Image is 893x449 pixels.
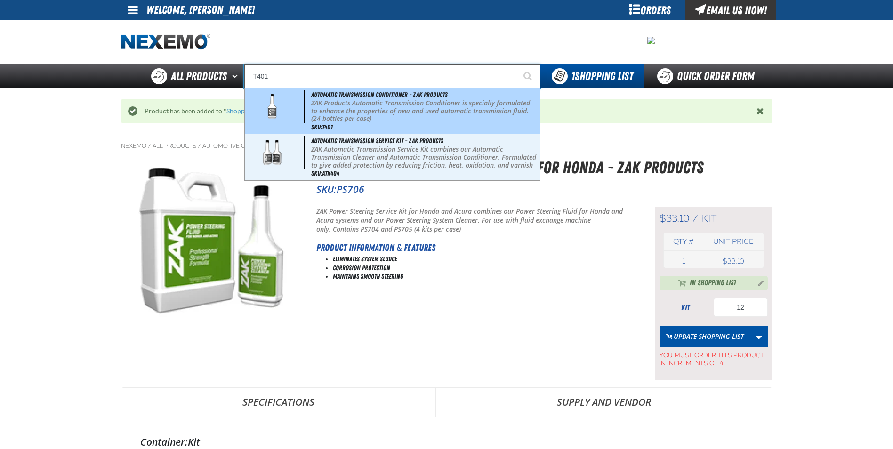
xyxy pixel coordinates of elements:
div: Product has been added to " " [137,107,756,116]
p: ZAK Products Automatic Transmission Conditioner is specially formulated to enhance the properties... [311,99,538,123]
span: 1 [682,257,685,265]
a: Automotive Chemicals [202,142,275,150]
span: SKU:ATK404 [311,169,339,177]
a: More Actions [750,326,768,347]
img: 5b11588224570378025963-atk404_wo_nascar.png [251,136,294,169]
td: $33.10 [703,255,763,268]
p: ZAK Automatic Transmission Service Kit combines our Automatic Transmission Cleaner and Automatic ... [311,145,538,177]
img: Power Steering System Service Kit for Honda - ZAK Products [121,155,299,333]
a: Home [121,34,210,50]
th: Unit price [703,233,763,250]
span: / [692,212,698,224]
li: Eliminates System Sludge [333,255,631,264]
span: Automatic Transmission Service Kit - ZAK Products [311,137,443,144]
button: Manage current product in the Shopping List [751,277,766,288]
input: Search [244,64,540,88]
li: Maintains Smooth Steering [333,272,631,281]
p: SKU: [316,183,772,196]
strong: 1 [571,70,575,83]
a: Shopping List [226,107,265,115]
span: Shopping List [571,70,633,83]
span: In Shopping List [690,278,736,289]
button: Close the Notification [754,104,768,118]
label: Container: [140,435,188,449]
button: Start Searching [517,64,540,88]
input: Product Quantity [714,298,768,317]
a: Supply and Vendor [436,388,772,416]
a: Specifications [121,388,435,416]
div: Kit [140,435,753,449]
span: You must order this product in increments of 4 [660,347,768,368]
a: All Products [153,142,196,150]
span: kit [701,212,717,224]
span: $33.10 [660,212,690,224]
img: 0913759d47fe0bb872ce56e1ce62d35c.jpeg [647,37,655,44]
img: Nexemo logo [121,34,210,50]
span: / [198,142,201,150]
button: You have 1 Shopping List. Open to view details [540,64,644,88]
p: ZAK Power Steering Service Kit for Honda and Acura combines our Power Steering Fluid for Honda an... [316,207,631,234]
li: Corrosion Protection [333,264,631,273]
span: SKU:T401 [311,123,333,131]
a: Quick Order Form [644,64,772,88]
h1: Power Steering System Service Kit for Honda - ZAK Products [316,155,772,180]
th: Qty # [664,233,704,250]
div: kit [660,303,711,313]
nav: Breadcrumbs [121,142,772,150]
h2: Product Information & Features [316,241,631,255]
span: / [148,142,151,150]
span: Automatic Transmission Conditioner - ZAK Products [311,91,448,98]
a: Nexemo [121,142,146,150]
img: 5b115816daee9838951666-t401_0000_copy_1.png [251,90,294,123]
span: PS706 [337,183,364,196]
span: All Products [171,68,227,85]
button: Open All Products pages [229,64,244,88]
button: Update Shopping List [660,326,750,347]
